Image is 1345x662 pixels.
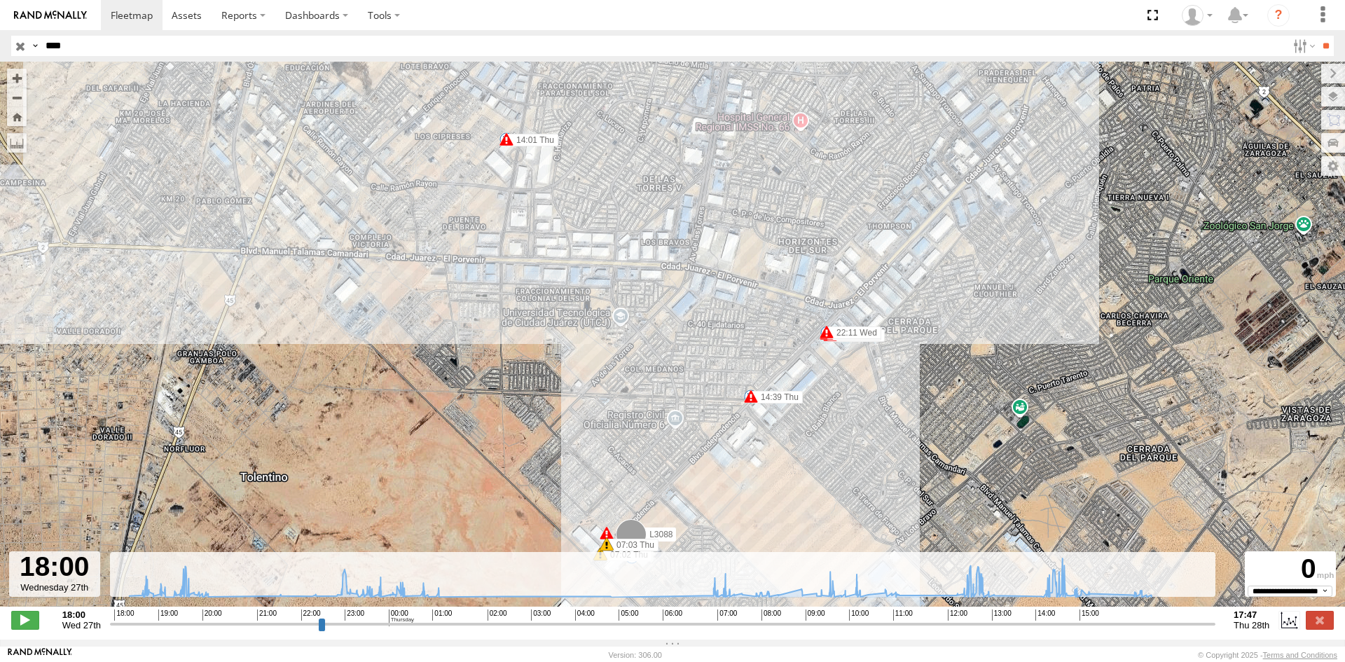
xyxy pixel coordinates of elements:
span: 05:00 [619,609,638,621]
i: ? [1267,4,1290,27]
label: Close [1306,611,1334,629]
label: 22:11 Wed [827,326,881,339]
span: 19:00 [158,609,178,621]
a: Visit our Website [8,648,72,662]
span: 18:00 [114,609,134,621]
span: 02:00 [488,609,507,621]
label: 14:39 Thu [751,391,803,404]
label: 07:03 Thu [607,539,658,551]
span: 22:00 [301,609,321,621]
span: 10:00 [849,609,869,621]
span: 00:00 [389,609,414,626]
span: 04:00 [575,609,595,621]
span: 01:00 [432,609,452,621]
span: 03:00 [531,609,551,621]
span: 07:00 [717,609,737,621]
strong: 17:47 [1234,609,1269,620]
div: 243 [600,526,614,540]
label: 22:11 Wed [827,328,881,340]
button: Zoom out [7,88,27,107]
label: Search Filter Options [1288,36,1318,56]
span: 14:00 [1035,609,1055,621]
span: 08:00 [761,609,781,621]
label: Play/Stop [11,611,39,629]
div: 0 [1247,553,1334,586]
label: Measure [7,133,27,153]
span: 20:00 [202,609,222,621]
label: 19:49 Wed [830,329,885,342]
span: 21:00 [257,609,277,621]
span: 15:00 [1080,609,1099,621]
a: Terms and Conditions [1263,651,1337,659]
span: 23:00 [345,609,364,621]
span: Thu 28th Aug 2025 [1234,620,1269,630]
button: Zoom Home [7,107,27,126]
span: Wed 27th Aug 2025 [62,620,101,630]
span: 13:00 [992,609,1012,621]
div: © Copyright 2025 - [1198,651,1337,659]
strong: 18:00 [62,609,101,620]
span: 09:00 [806,609,825,621]
label: Search Query [29,36,41,56]
div: Roberto Garcia [1177,5,1218,26]
button: Zoom in [7,69,27,88]
div: Version: 306.00 [609,651,662,659]
span: 12:00 [948,609,967,621]
label: Map Settings [1321,156,1345,176]
span: 11:00 [893,609,913,621]
img: rand-logo.svg [14,11,87,20]
label: 14:01 Thu [506,134,558,146]
span: L3088 [649,530,672,539]
span: 06:00 [663,609,682,621]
